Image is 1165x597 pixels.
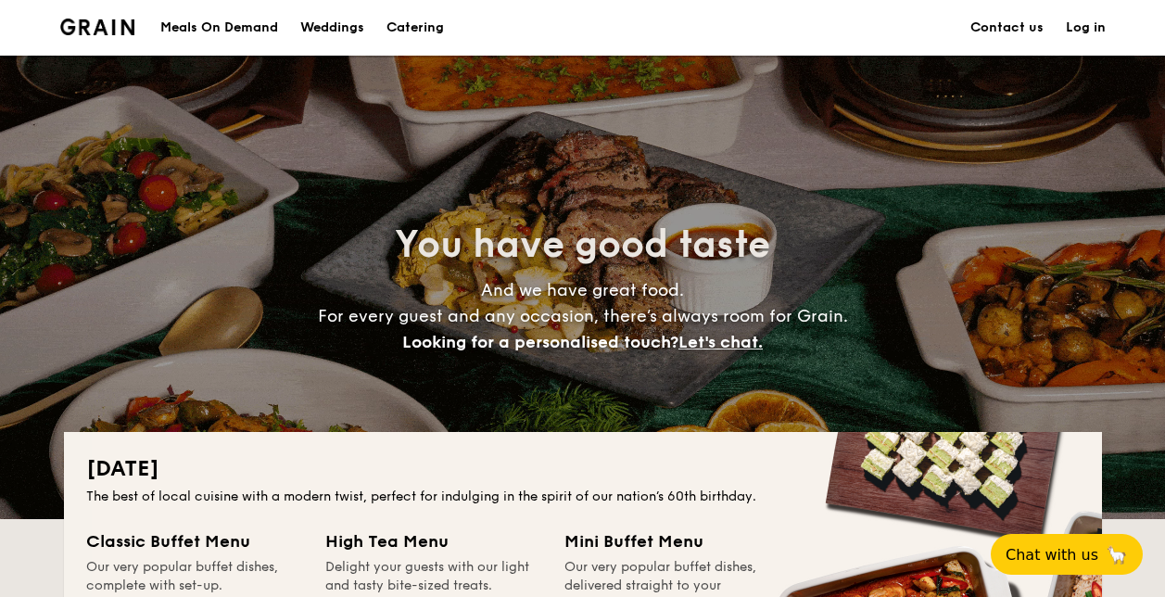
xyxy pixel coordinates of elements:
[325,528,542,554] div: High Tea Menu
[60,19,135,35] a: Logotype
[1006,546,1098,564] span: Chat with us
[564,528,781,554] div: Mini Buffet Menu
[1106,544,1128,565] span: 🦙
[402,332,678,352] span: Looking for a personalised touch?
[991,534,1143,575] button: Chat with us🦙
[86,528,303,554] div: Classic Buffet Menu
[318,280,848,352] span: And we have great food. For every guest and any occasion, there’s always room for Grain.
[60,19,135,35] img: Grain
[395,222,770,267] span: You have good taste
[86,454,1080,484] h2: [DATE]
[678,332,763,352] span: Let's chat.
[86,488,1080,506] div: The best of local cuisine with a modern twist, perfect for indulging in the spirit of our nation’...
